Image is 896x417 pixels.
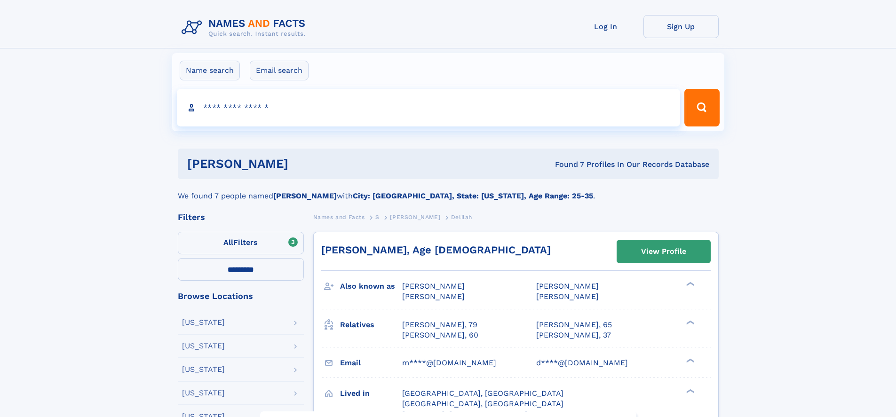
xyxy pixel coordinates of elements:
[684,388,695,394] div: ❯
[223,238,233,247] span: All
[536,292,599,301] span: [PERSON_NAME]
[402,389,563,398] span: [GEOGRAPHIC_DATA], [GEOGRAPHIC_DATA]
[684,319,695,325] div: ❯
[340,278,402,294] h3: Also known as
[178,15,313,40] img: Logo Names and Facts
[182,319,225,326] div: [US_STATE]
[402,399,563,408] span: [GEOGRAPHIC_DATA], [GEOGRAPHIC_DATA]
[353,191,593,200] b: City: [GEOGRAPHIC_DATA], State: [US_STATE], Age Range: 25-35
[178,232,304,254] label: Filters
[402,282,465,291] span: [PERSON_NAME]
[641,241,686,262] div: View Profile
[340,386,402,401] h3: Lived in
[375,211,380,223] a: S
[180,61,240,80] label: Name search
[182,366,225,373] div: [US_STATE]
[187,158,422,170] h1: [PERSON_NAME]
[568,15,643,38] a: Log In
[402,330,478,340] a: [PERSON_NAME], 60
[451,214,472,220] span: Delilah
[684,281,695,287] div: ❯
[178,213,304,221] div: Filters
[340,317,402,333] h3: Relatives
[536,330,611,340] a: [PERSON_NAME], 37
[178,179,719,202] div: We found 7 people named with .
[321,244,551,256] a: [PERSON_NAME], Age [DEMOGRAPHIC_DATA]
[340,355,402,371] h3: Email
[684,357,695,363] div: ❯
[390,211,440,223] a: [PERSON_NAME]
[177,89,681,126] input: search input
[313,211,365,223] a: Names and Facts
[273,191,337,200] b: [PERSON_NAME]
[536,282,599,291] span: [PERSON_NAME]
[178,292,304,300] div: Browse Locations
[536,320,612,330] a: [PERSON_NAME], 65
[375,214,380,220] span: S
[643,15,719,38] a: Sign Up
[617,240,710,263] a: View Profile
[421,159,709,170] div: Found 7 Profiles In Our Records Database
[182,389,225,397] div: [US_STATE]
[182,342,225,350] div: [US_STATE]
[250,61,309,80] label: Email search
[684,89,719,126] button: Search Button
[402,320,477,330] a: [PERSON_NAME], 79
[402,292,465,301] span: [PERSON_NAME]
[390,214,440,220] span: [PERSON_NAME]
